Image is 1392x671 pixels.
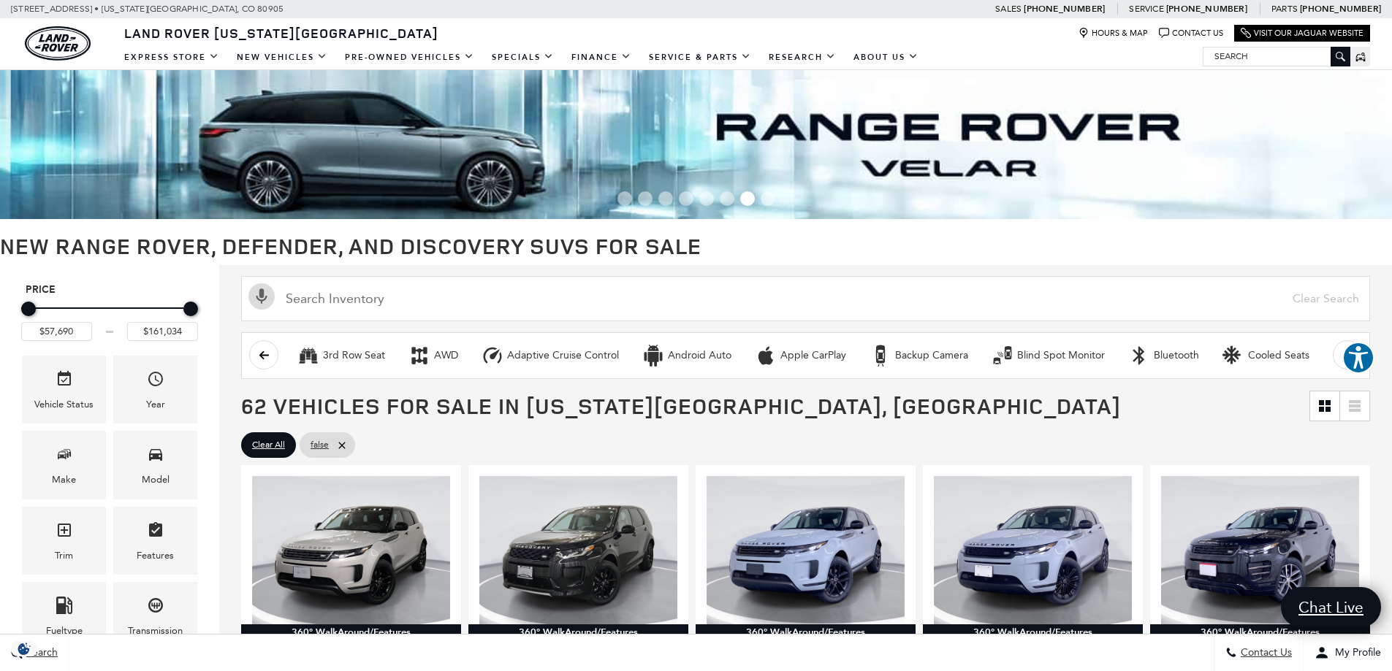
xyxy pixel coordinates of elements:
[1237,647,1292,659] span: Contact Us
[870,345,891,367] div: Backup Camera
[507,349,619,362] div: Adaptive Cruise Control
[408,345,430,367] div: AWD
[7,641,41,656] img: Opt-Out Icon
[482,345,503,367] div: Adaptive Cruise Control
[241,391,1121,421] span: 62 Vehicles for Sale in [US_STATE][GEOGRAPHIC_DATA], [GEOGRAPHIC_DATA]
[1154,349,1199,362] div: Bluetooth
[249,340,278,369] button: scroll left
[21,302,36,316] div: Minimum Price
[1222,345,1244,367] div: Cooled Seats
[297,345,319,367] div: 3rd Row Seat
[56,442,73,472] span: Make
[56,518,73,548] span: Trim
[147,442,164,472] span: Model
[252,436,285,454] span: Clear All
[1120,340,1207,371] button: BluetoothBluetooth
[124,24,438,42] span: Land Rover [US_STATE][GEOGRAPHIC_DATA]
[7,641,41,656] section: Click to Open Cookie Consent Modal
[228,45,336,70] a: New Vehicles
[634,340,739,371] button: Android AutoAndroid Auto
[1159,28,1223,39] a: Contact Us
[638,191,653,206] span: Go to slide 2
[1214,340,1317,371] button: Cooled SeatsCooled Seats
[55,548,73,564] div: Trim
[22,582,106,650] div: FueltypeFueltype
[642,345,664,367] div: Android Auto
[668,349,731,362] div: Android Auto
[1150,624,1370,640] div: 360° WalkAround/Features
[699,191,714,206] span: Go to slide 5
[755,345,777,367] div: Apple CarPlay
[400,340,466,371] button: AWDAWD
[142,472,170,488] div: Model
[115,24,447,42] a: Land Rover [US_STATE][GEOGRAPHIC_DATA]
[845,45,927,70] a: About Us
[740,191,755,206] span: Go to slide 7
[26,283,194,296] h5: Price
[780,349,846,362] div: Apple CarPlay
[22,431,106,499] div: MakeMake
[617,191,632,206] span: Go to slide 1
[1310,391,1339,421] a: Grid View
[147,593,164,623] span: Transmission
[984,340,1113,371] button: Blind Spot MonitorBlind Spot Monitor
[323,349,385,362] div: 3rd Row Seat
[146,396,165,413] div: Year
[113,507,197,575] div: FeaturesFeatures
[473,340,627,371] button: Adaptive Cruise ControlAdaptive Cruise Control
[1079,28,1148,39] a: Hours & Map
[862,340,976,371] button: Backup CameraBackup Camera
[25,26,91,61] a: land-rover
[563,45,640,70] a: Finance
[761,191,775,206] span: Go to slide 8
[707,476,905,624] img: 2025 LAND ROVER Range Rover Evoque S
[1300,3,1381,15] a: [PHONE_NUMBER]
[289,340,393,371] button: 3rd Row Seat3rd Row Seat
[923,624,1143,640] div: 360° WalkAround/Features
[21,322,92,341] input: Minimum
[434,349,458,362] div: AWD
[241,624,461,640] div: 360° WalkAround/Features
[1281,587,1381,627] a: Chat Live
[1203,47,1350,65] input: Search
[241,276,1370,321] input: Search Inventory
[483,45,563,70] a: Specials
[1129,4,1163,14] span: Service
[183,302,198,316] div: Maximum Price
[747,340,854,371] button: Apple CarPlayApple CarPlay
[895,349,968,362] div: Backup Camera
[128,623,183,639] div: Transmission
[468,624,688,640] div: 360° WalkAround/Features
[113,582,197,650] div: TransmissionTransmission
[720,191,734,206] span: Go to slide 6
[679,191,693,206] span: Go to slide 4
[147,518,164,548] span: Features
[995,4,1022,14] span: Sales
[1329,647,1381,659] span: My Profile
[1304,634,1392,671] button: Open user profile menu
[479,476,677,624] img: 2025 LAND ROVER Discovery Sport S
[22,507,106,575] div: TrimTrim
[1241,28,1364,39] a: Visit Our Jaguar Website
[1248,349,1309,362] div: Cooled Seats
[115,45,228,70] a: EXPRESS STORE
[1128,345,1150,367] div: Bluetooth
[1333,340,1362,369] button: scroll right
[56,593,73,623] span: Fueltype
[1017,349,1105,362] div: Blind Spot Monitor
[115,45,927,70] nav: Main Navigation
[52,472,76,488] div: Make
[147,367,164,396] span: Year
[992,345,1013,367] div: Blind Spot Monitor
[248,283,275,310] svg: Click to toggle on voice search
[1024,3,1105,15] a: [PHONE_NUMBER]
[934,476,1132,624] img: 2025 LAND ROVER Range Rover Evoque S
[113,431,197,499] div: ModelModel
[252,476,450,624] img: 2026 LAND ROVER Range Rover Evoque S
[34,396,94,413] div: Vehicle Status
[1166,3,1247,15] a: [PHONE_NUMBER]
[56,367,73,396] span: Vehicle
[1342,342,1374,374] button: Explore your accessibility options
[25,26,91,61] img: Land Rover
[1342,342,1374,377] aside: Accessibility Help Desk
